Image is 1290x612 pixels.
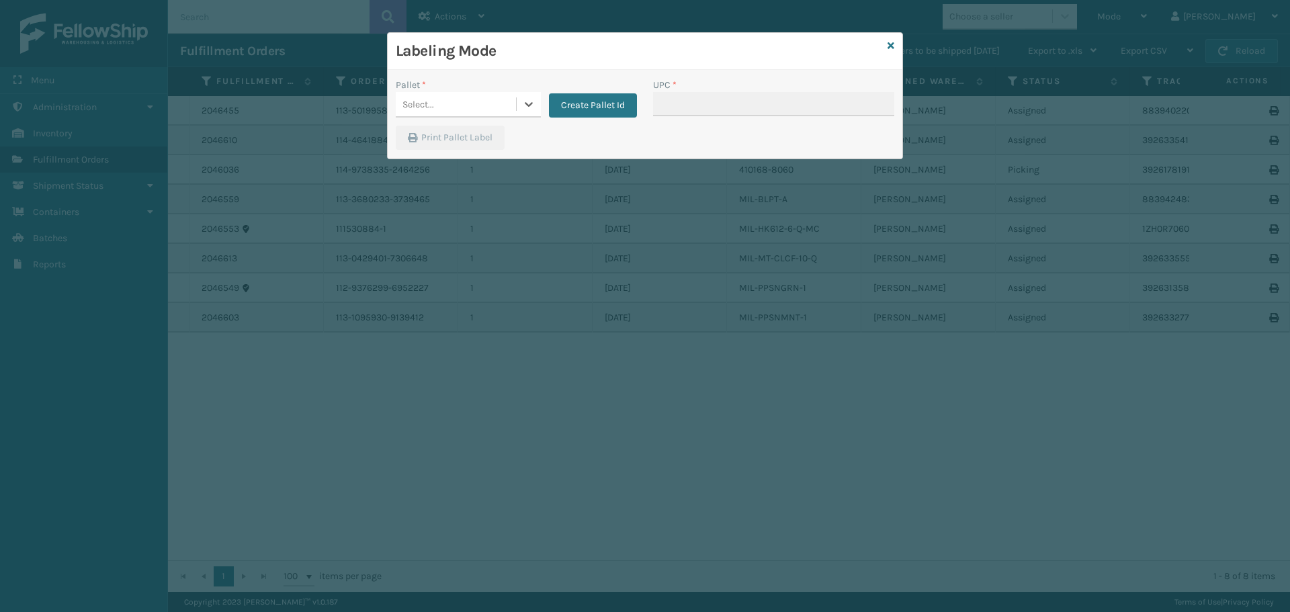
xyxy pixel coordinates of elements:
[396,41,882,61] h3: Labeling Mode
[396,126,505,150] button: Print Pallet Label
[402,97,434,112] div: Select...
[549,93,637,118] button: Create Pallet Id
[653,78,677,92] label: UPC
[396,78,426,92] label: Pallet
